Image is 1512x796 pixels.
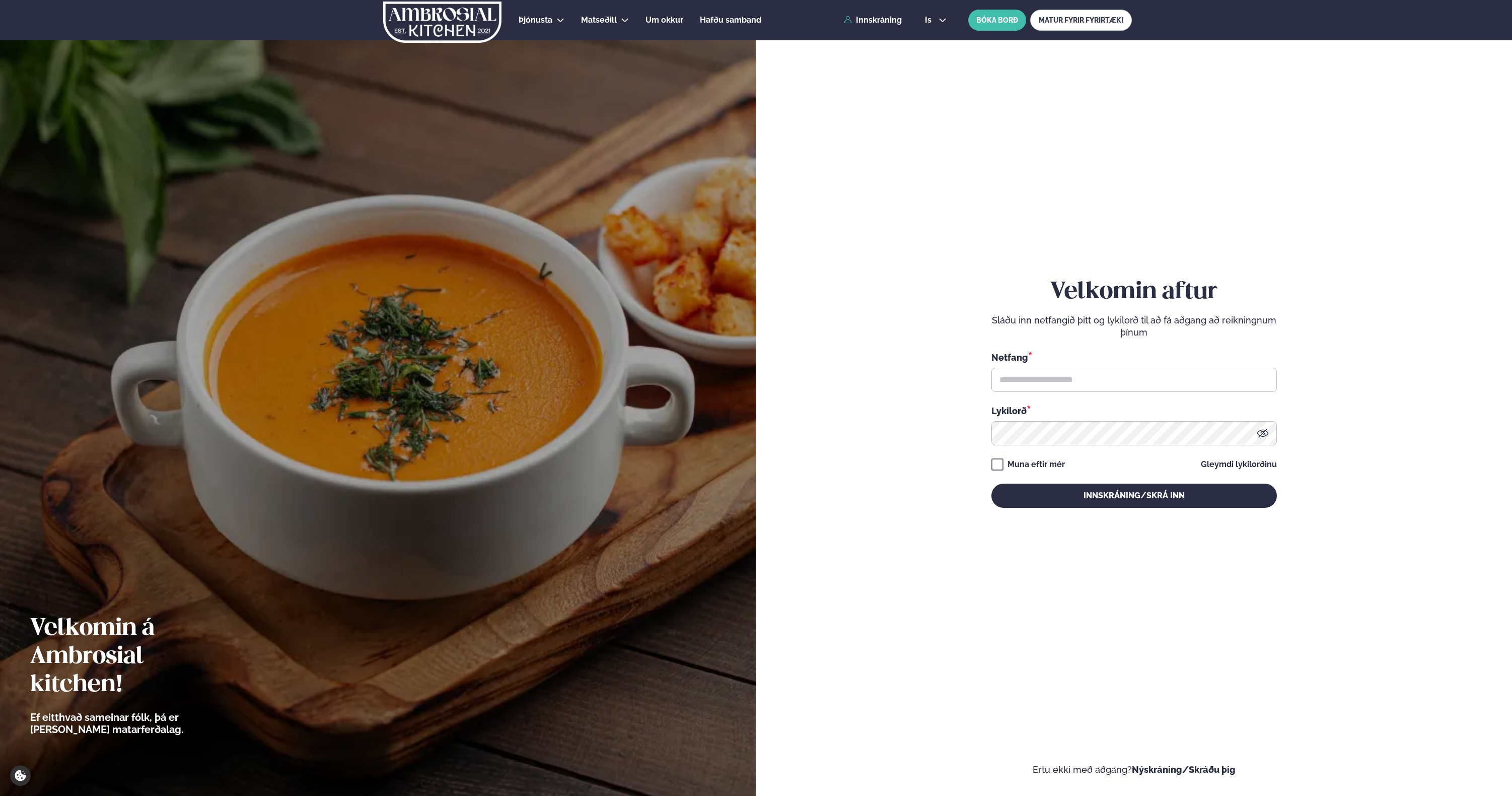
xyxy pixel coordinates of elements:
[844,16,902,25] a: Innskráning
[786,764,1482,776] p: Ertu ekki með aðgang?
[917,16,955,24] button: is
[519,14,552,26] a: Þjónusta
[991,404,1277,417] div: Lykilorð
[10,765,31,786] a: Cookie settings
[382,2,502,43] img: logo
[519,15,552,25] span: Þjónusta
[991,314,1277,339] p: Sláðu inn netfangið þitt og lykilorð til að fá aðgang að reikningnum þínum
[1132,764,1236,775] a: Nýskráning/Skráðu þig
[581,15,617,25] span: Matseðill
[925,16,934,24] span: is
[645,14,683,26] a: Um okkur
[30,615,239,699] h2: Velkomin á Ambrosial kitchen!
[700,14,761,26] a: Hafðu samband
[991,484,1277,508] button: Innskráning/Skrá inn
[1030,10,1132,31] a: MATUR FYRIR FYRIRTÆKI
[581,14,617,26] a: Matseðill
[30,711,239,736] p: Ef eitthvað sameinar fólk, þá er [PERSON_NAME] matarferðalag.
[968,10,1026,31] button: BÓKA BORÐ
[1201,460,1277,469] a: Gleymdi lykilorðinu
[991,351,1277,364] div: Netfang
[645,15,683,25] span: Um okkur
[700,15,761,25] span: Hafðu samband
[991,278,1277,306] h2: Velkomin aftur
